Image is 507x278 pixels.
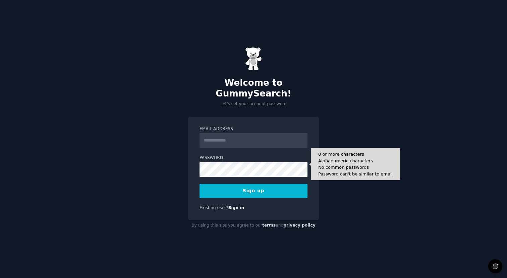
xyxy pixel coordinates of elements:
[200,126,307,132] label: Email Address
[188,220,319,231] div: By using this site you agree to our and
[188,78,319,99] h2: Welcome to GummySearch!
[245,47,262,71] img: Gummy Bear
[200,155,307,161] label: Password
[200,205,228,210] span: Existing user?
[188,101,319,107] p: Let's set your account password
[200,184,307,198] button: Sign up
[283,223,316,228] a: privacy policy
[262,223,276,228] a: terms
[228,205,244,210] a: Sign in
